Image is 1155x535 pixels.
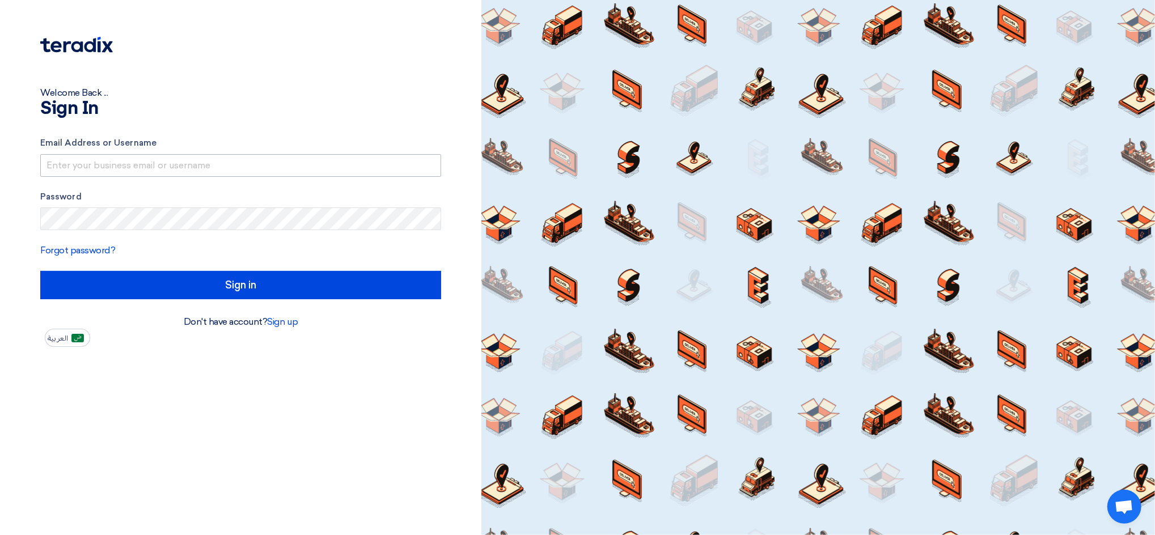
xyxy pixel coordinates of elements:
[48,334,68,342] span: العربية
[40,37,113,53] img: Teradix logo
[40,245,115,256] a: Forgot password?
[268,316,298,327] a: Sign up
[40,86,441,100] div: Welcome Back ...
[40,154,441,177] input: Enter your business email or username
[40,190,441,203] label: Password
[71,334,84,342] img: ar-AR.png
[40,100,441,118] h1: Sign In
[40,271,441,299] input: Sign in
[1107,490,1141,524] div: Open chat
[45,329,90,347] button: العربية
[40,315,441,329] div: Don't have account?
[40,137,441,150] label: Email Address or Username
